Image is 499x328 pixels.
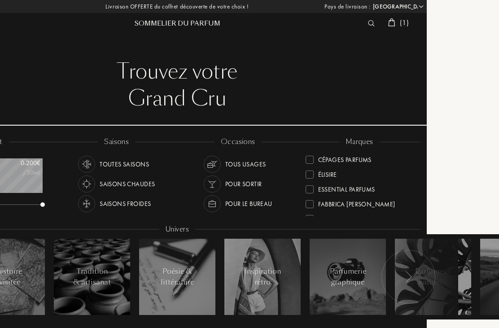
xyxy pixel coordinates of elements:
[73,266,111,288] div: Tradition & artisanat
[225,156,266,173] div: Tous usages
[318,211,341,223] div: Frassai
[318,182,375,194] div: Essential Parfums
[318,167,337,179] div: Élisire
[206,197,219,210] img: usage_occasion_work_white.svg
[80,197,93,210] img: usage_season_cold_white.svg
[244,266,282,288] div: Inspiration rétro
[100,156,149,173] div: Toutes saisons
[123,19,231,28] div: Sommelier du Parfum
[159,224,195,235] div: Univers
[225,175,262,192] div: Pour sortir
[158,266,197,288] div: Poésie & littérature
[318,197,395,209] div: Fabbrica [PERSON_NAME]
[206,178,219,190] img: usage_occasion_party_white.svg
[329,266,367,288] div: Parfumerie graphique
[225,195,272,212] div: Pour le bureau
[100,195,151,212] div: Saisons froides
[339,137,380,147] div: marques
[214,137,262,147] div: occasions
[368,20,375,26] img: search_icn_white.svg
[206,158,219,171] img: usage_occasion_all_white.svg
[388,18,395,26] img: cart_white.svg
[80,178,93,190] img: usage_season_hot_white.svg
[324,2,371,11] span: Pays de livraison :
[400,18,409,27] span: ( 1 )
[80,158,93,171] img: usage_season_average_white.svg
[98,137,135,147] div: saisons
[405,271,412,283] img: arr_left.svg
[100,175,155,192] div: Saisons chaudes
[318,152,372,164] div: Cépages Parfums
